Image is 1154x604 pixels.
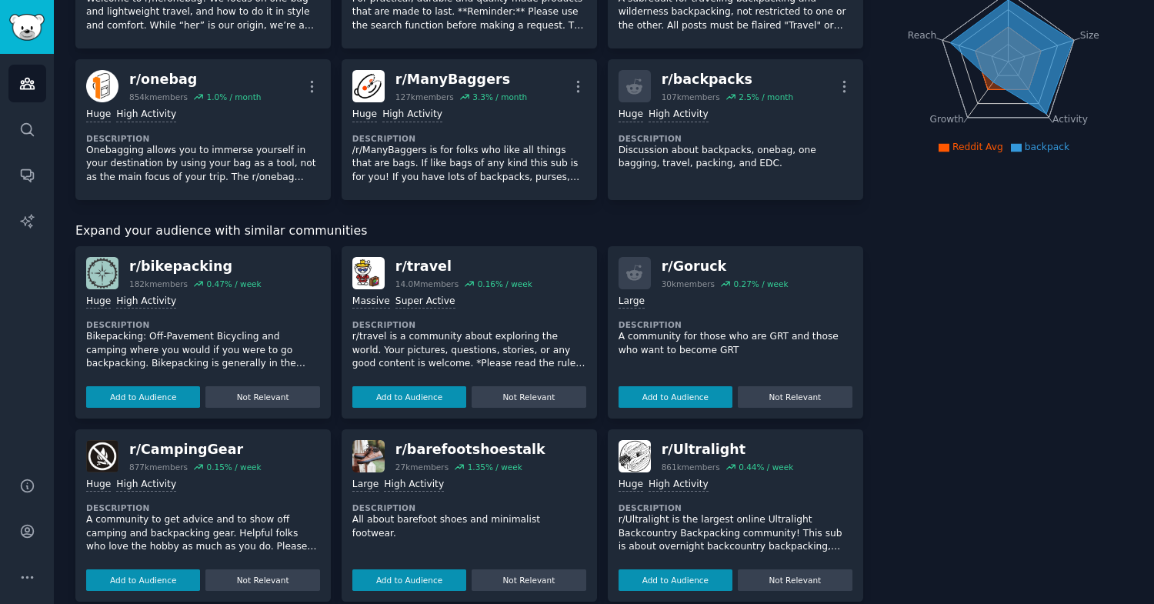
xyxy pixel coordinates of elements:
div: 107k members [662,92,720,102]
div: Huge [86,478,111,492]
dt: Description [352,502,586,513]
div: 127k members [395,92,454,102]
dt: Description [619,502,852,513]
p: A community for those who are GRT and those who want to become GRT [619,330,852,357]
button: Add to Audience [86,569,200,591]
div: 27k members [395,462,449,472]
div: 182k members [129,279,188,289]
dt: Description [86,502,320,513]
div: High Activity [116,108,176,122]
img: onebag [86,70,118,102]
button: Not Relevant [738,569,852,591]
p: r/travel is a community about exploring the world. Your pictures, questions, stories, or any good... [352,330,586,371]
dt: Description [352,133,586,144]
div: r/ travel [395,257,532,276]
div: Huge [619,108,643,122]
tspan: Growth [929,114,963,125]
div: r/ onebag [129,70,261,89]
button: Not Relevant [738,386,852,408]
div: Huge [86,295,111,309]
div: High Activity [116,478,176,492]
tspan: Size [1079,29,1099,40]
dt: Description [352,319,586,330]
img: barefootshoestalk [352,440,385,472]
div: 3.3 % / month [472,92,527,102]
div: 0.27 % / week [733,279,788,289]
p: r/Ultralight is the largest online Ultralight Backcountry Backpacking community! This sub is abou... [619,513,852,554]
div: r/ Ultralight [662,440,794,459]
button: Add to Audience [352,386,466,408]
p: All about barefoot shoes and minimalist footwear. [352,513,586,540]
span: Expand your audience with similar communities [75,222,367,241]
dt: Description [619,133,852,144]
div: 0.16 % / week [478,279,532,289]
button: Not Relevant [472,569,585,591]
div: 0.15 % / week [206,462,261,472]
div: r/ Goruck [662,257,789,276]
span: Reddit Avg [952,142,1003,152]
tspan: Activity [1052,114,1088,125]
div: r/ CampingGear [129,440,262,459]
p: /r/ManyBaggers is for folks who like all things that are bags. If like bags of any kind this sub ... [352,144,586,185]
div: 0.47 % / week [206,279,261,289]
tspan: Reach [907,29,936,40]
a: onebagr/onebag854kmembers1.0% / monthHugeHigh ActivityDescriptionOnebagging allows you to immerse... [75,59,331,200]
dt: Description [619,319,852,330]
img: bikepacking [86,257,118,289]
div: 1.0 % / month [206,92,261,102]
div: 854k members [129,92,188,102]
div: Huge [352,108,377,122]
a: ManyBaggersr/ManyBaggers127kmembers3.3% / monthHugeHigh ActivityDescription/r/ManyBaggers is for ... [342,59,597,200]
p: A community to get advice and to show off camping and backpacking gear. Helpful folks who love th... [86,513,320,554]
button: Not Relevant [472,386,585,408]
img: travel [352,257,385,289]
p: Onebagging allows you to immerse yourself in your destination by using your bag as a tool, not as... [86,144,320,185]
div: Super Active [395,295,455,309]
div: 2.5 % / month [739,92,793,102]
img: Ultralight [619,440,651,472]
div: Large [619,295,645,309]
p: Discussion about backpacks, onebag, one bagging, travel, packing, and EDC. [619,144,852,171]
button: Add to Audience [352,569,466,591]
a: r/backpacks107kmembers2.5% / monthHugeHigh ActivityDescriptionDiscussion about backpacks, onebag,... [608,59,863,200]
div: r/ barefootshoestalk [395,440,545,459]
div: High Activity [649,108,709,122]
p: Bikepacking: Off-Pavement Bicycling and camping where you would if you were to go backpacking. Bi... [86,330,320,371]
button: Add to Audience [619,569,732,591]
div: r/ bikepacking [129,257,262,276]
div: 861k members [662,462,720,472]
div: 877k members [129,462,188,472]
div: High Activity [382,108,442,122]
div: High Activity [384,478,444,492]
dt: Description [86,319,320,330]
div: 14.0M members [395,279,459,289]
div: r/ ManyBaggers [395,70,527,89]
div: 1.35 % / week [468,462,522,472]
img: CampingGear [86,440,118,472]
img: ManyBaggers [352,70,385,102]
span: backpack [1025,142,1069,152]
div: Large [352,478,379,492]
button: Not Relevant [205,569,319,591]
div: Huge [619,478,643,492]
div: 30k members [662,279,715,289]
button: Not Relevant [205,386,319,408]
div: High Activity [649,478,709,492]
dt: Description [86,133,320,144]
div: Huge [86,108,111,122]
button: Add to Audience [619,386,732,408]
img: GummySearch logo [9,14,45,41]
button: Add to Audience [86,386,200,408]
div: Massive [352,295,390,309]
div: r/ backpacks [662,70,793,89]
div: High Activity [116,295,176,309]
div: 0.44 % / week [739,462,793,472]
